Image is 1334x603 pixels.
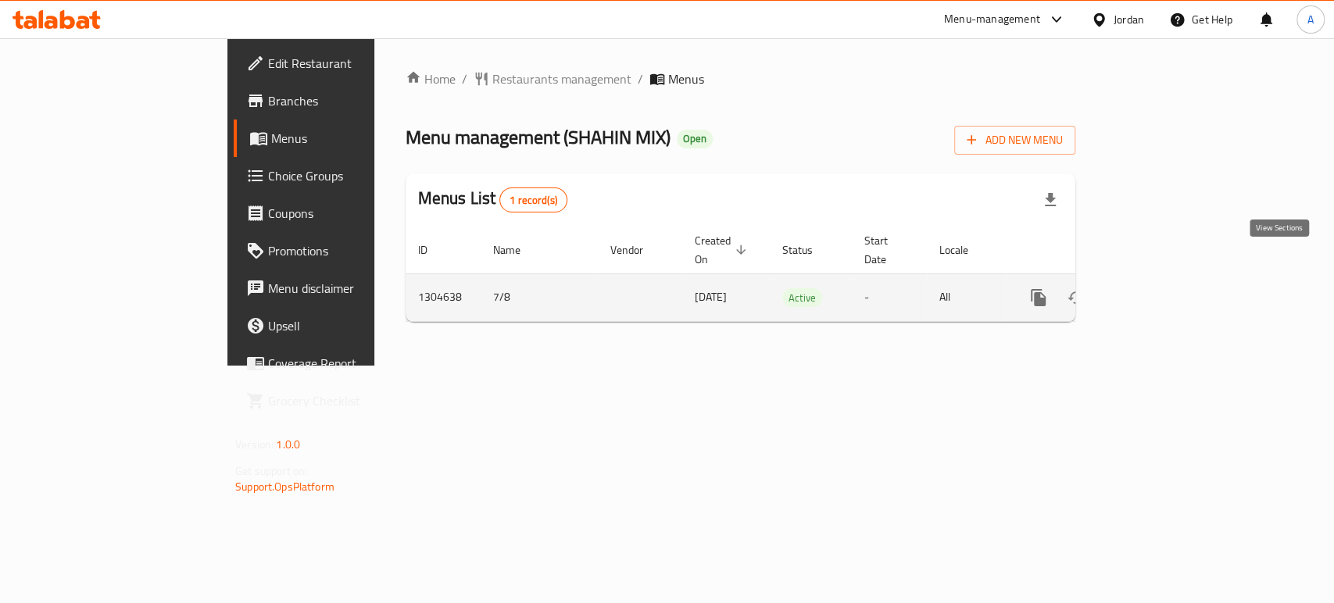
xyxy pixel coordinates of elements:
[406,120,671,155] span: Menu management ( SHAHIN MIX )
[268,54,438,73] span: Edit Restaurant
[418,187,567,212] h2: Menus List
[1032,181,1069,219] div: Export file
[677,132,713,145] span: Open
[852,273,927,321] td: -
[782,288,822,307] div: Active
[268,204,438,223] span: Coupons
[1020,279,1057,316] button: more
[234,45,450,82] a: Edit Restaurant
[927,273,1007,321] td: All
[234,194,450,232] a: Coupons
[864,231,908,269] span: Start Date
[677,130,713,148] div: Open
[234,382,450,419] a: Grocery Checklist
[954,126,1075,155] button: Add New Menu
[234,344,450,382] a: Coverage Report
[276,434,300,455] span: 1.0.0
[967,130,1063,150] span: Add New Menu
[268,391,438,410] span: Grocery Checklist
[939,241,989,259] span: Locale
[235,461,307,481] span: Get support on:
[1057,279,1095,316] button: Change Status
[668,70,704,88] span: Menus
[234,269,450,307] a: Menu disclaimer
[1307,11,1314,28] span: A
[499,187,567,212] div: Total records count
[406,227,1182,322] table: enhanced table
[268,354,438,373] span: Coverage Report
[235,476,334,497] a: Support.OpsPlatform
[406,70,1075,88] nav: breadcrumb
[493,241,541,259] span: Name
[234,232,450,269] a: Promotions
[418,241,448,259] span: ID
[944,10,1040,29] div: Menu-management
[481,273,598,321] td: 7/8
[610,241,663,259] span: Vendor
[782,241,833,259] span: Status
[1007,227,1182,274] th: Actions
[268,316,438,335] span: Upsell
[271,129,438,148] span: Menus
[235,434,274,455] span: Version:
[268,166,438,185] span: Choice Groups
[268,241,438,260] span: Promotions
[234,120,450,157] a: Menus
[782,289,822,307] span: Active
[638,70,643,88] li: /
[474,70,631,88] a: Restaurants management
[234,307,450,344] a: Upsell
[695,231,751,269] span: Created On
[695,287,727,307] span: [DATE]
[234,157,450,194] a: Choice Groups
[500,193,567,208] span: 1 record(s)
[268,91,438,110] span: Branches
[234,82,450,120] a: Branches
[462,70,467,88] li: /
[1114,11,1144,28] div: Jordan
[492,70,631,88] span: Restaurants management
[268,279,438,298] span: Menu disclaimer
